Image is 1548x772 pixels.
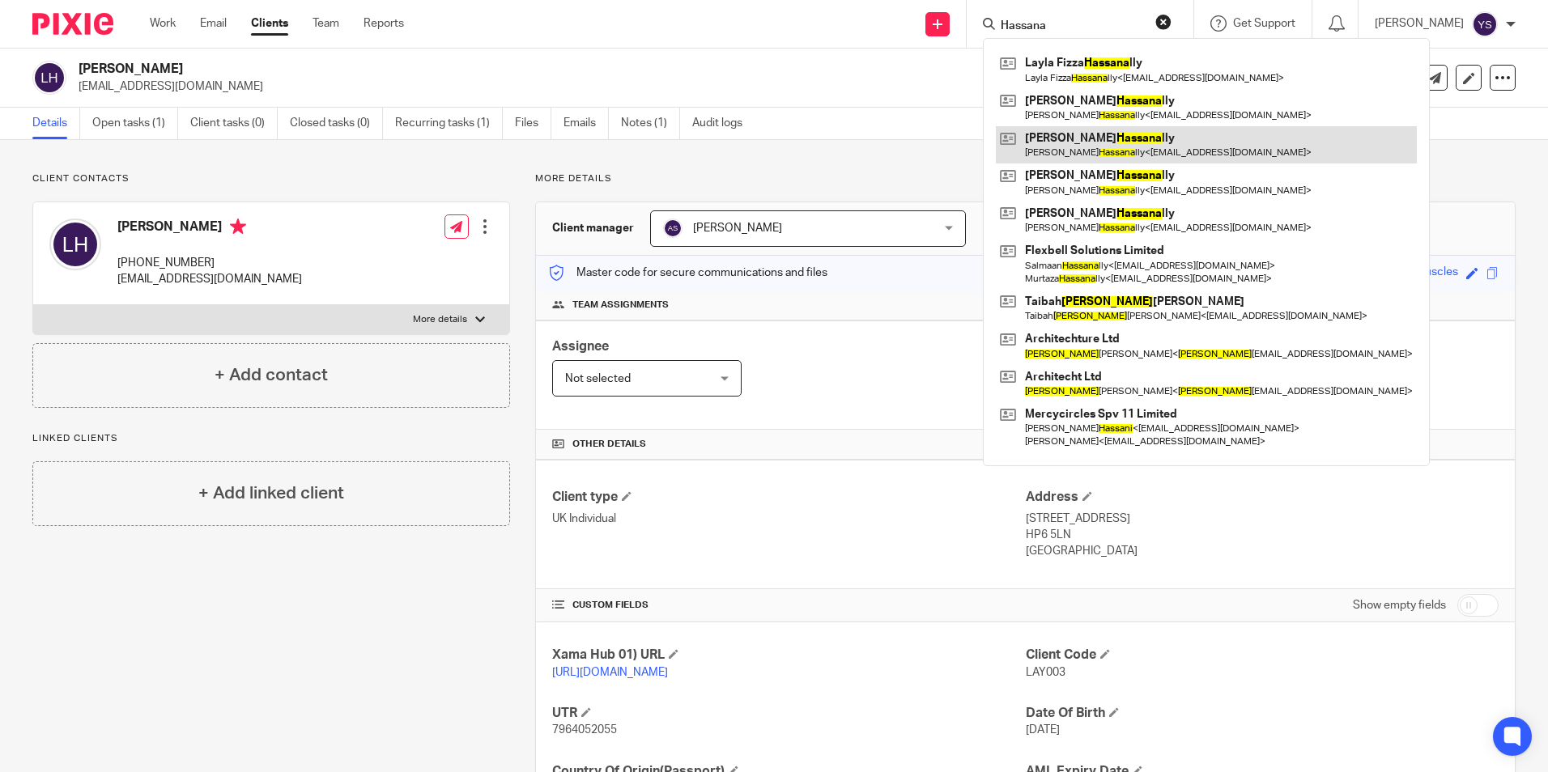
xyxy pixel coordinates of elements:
button: Clear [1155,14,1172,30]
p: UK Individual [552,511,1025,527]
h4: Client type [552,489,1025,506]
span: Team assignments [572,299,669,312]
img: svg%3E [663,218,683,238]
a: Notes (1) [621,108,680,139]
h2: [PERSON_NAME] [79,61,1052,78]
p: More details [413,313,467,326]
a: Open tasks (1) [92,108,178,139]
a: Clients [251,15,288,32]
a: Work [150,15,176,32]
label: Show empty fields [1353,597,1446,613]
p: [EMAIL_ADDRESS][DOMAIN_NAME] [79,78,1295,95]
span: [DATE] [1026,724,1060,736]
h3: Client manager [552,220,634,236]
p: [STREET_ADDRESS] [1026,511,1499,527]
a: Closed tasks (0) [290,108,383,139]
a: Audit logs [692,108,755,139]
p: [GEOGRAPHIC_DATA] [1026,543,1499,559]
p: [PHONE_NUMBER] [117,255,302,271]
a: Reports [364,15,404,32]
a: Team [313,15,339,32]
span: 7964052055 [552,724,617,736]
img: svg%3E [1472,11,1498,37]
input: Search [999,19,1145,34]
img: svg%3E [32,61,66,95]
span: LAY003 [1026,667,1065,678]
p: More details [535,172,1516,185]
p: Client contacts [32,172,510,185]
span: Other details [572,438,646,451]
p: [PERSON_NAME] [1375,15,1464,32]
p: HP6 5LN [1026,527,1499,543]
a: Files [515,108,551,139]
h4: CUSTOM FIELDS [552,599,1025,612]
span: [PERSON_NAME] [693,223,782,234]
img: svg%3E [49,218,101,270]
a: Recurring tasks (1) [395,108,503,139]
p: Master code for secure communications and files [548,265,827,281]
a: Details [32,108,80,139]
a: Client tasks (0) [190,108,278,139]
span: Assignee [552,340,609,353]
p: Linked clients [32,432,510,445]
h4: Date Of Birth [1026,705,1499,722]
i: Primary [230,218,246,235]
a: Email [200,15,227,32]
img: Pixie [32,13,113,35]
h4: [PERSON_NAME] [117,218,302,239]
h4: Client Code [1026,647,1499,664]
h4: Address [1026,489,1499,506]
a: Emails [563,108,609,139]
h4: + Add linked client [198,481,344,506]
a: [URL][DOMAIN_NAME] [552,667,668,678]
p: [EMAIL_ADDRESS][DOMAIN_NAME] [117,271,302,287]
span: Get Support [1233,18,1295,29]
span: Not selected [565,373,631,384]
h4: + Add contact [215,363,328,388]
h4: UTR [552,705,1025,722]
h4: Xama Hub 01) URL [552,647,1025,664]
